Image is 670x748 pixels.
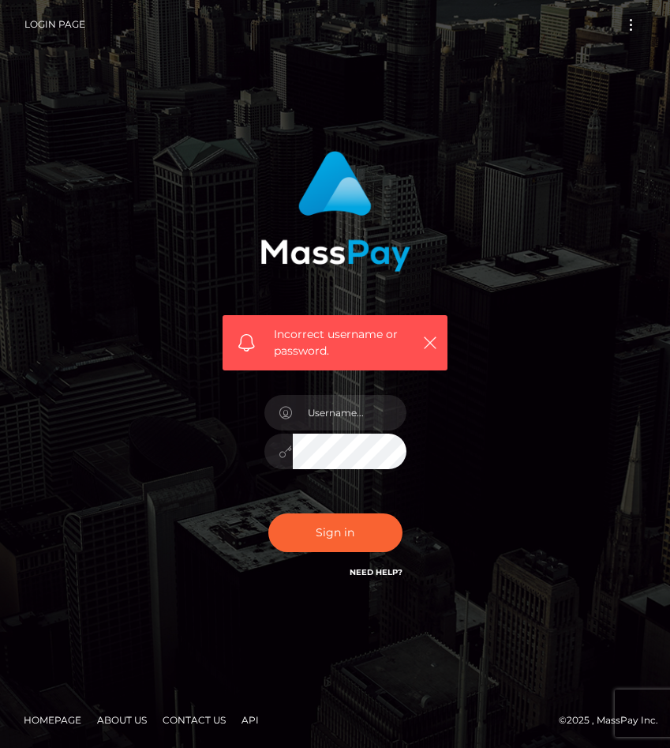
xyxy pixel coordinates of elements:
a: Need Help? [350,567,402,577]
a: Login Page [24,8,85,41]
a: Contact Us [156,708,232,732]
span: Incorrect username or password. [274,326,414,359]
input: Username... [293,395,406,430]
button: Sign in [268,513,402,552]
div: © 2025 , MassPay Inc. [12,712,658,729]
button: Toggle navigation [616,14,646,36]
a: API [235,708,265,732]
img: MassPay Login [260,151,410,272]
a: About Us [91,708,153,732]
a: Homepage [17,708,88,732]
